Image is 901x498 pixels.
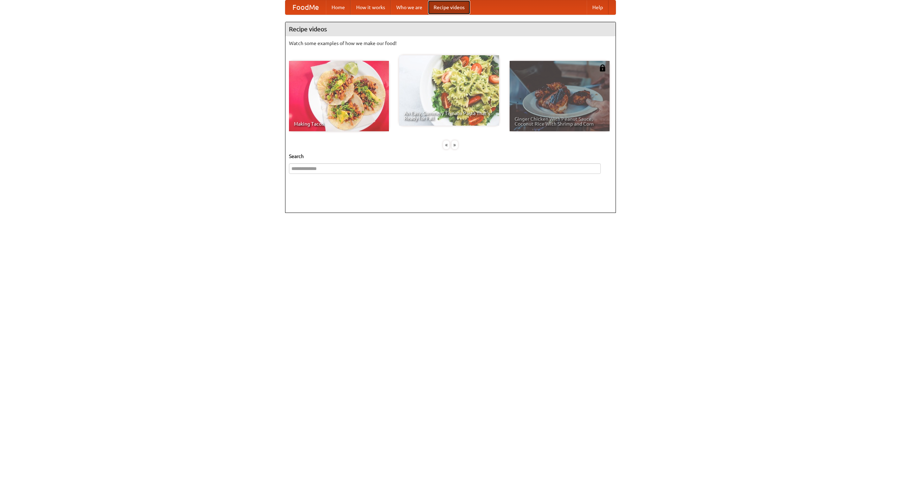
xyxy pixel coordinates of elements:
a: Help [587,0,609,14]
span: Making Tacos [294,121,384,126]
a: FoodMe [285,0,326,14]
a: Recipe videos [428,0,470,14]
a: Home [326,0,351,14]
div: « [443,140,449,149]
span: An Easy, Summery Tomato Pasta That's Ready for Fall [404,111,494,121]
a: An Easy, Summery Tomato Pasta That's Ready for Fall [399,55,499,126]
a: Who we are [391,0,428,14]
h4: Recipe videos [285,22,616,36]
div: » [452,140,458,149]
a: How it works [351,0,391,14]
h5: Search [289,153,612,160]
img: 483408.png [599,64,606,71]
a: Making Tacos [289,61,389,131]
p: Watch some examples of how we make our food! [289,40,612,47]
